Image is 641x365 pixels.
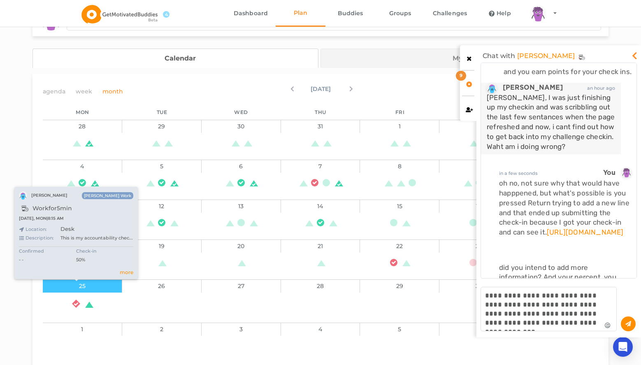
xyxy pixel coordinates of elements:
[122,200,202,213] div: 12
[76,247,133,264] div: Check-in
[487,83,563,93] a: [PERSON_NAME]
[499,179,632,237] div: oh no, not sure why that would have happpened, but what's possible is you pressed Return trying t...
[320,49,608,68] a: My Progress
[228,84,413,99] div: [DATE]
[360,120,439,133] div: 1
[19,247,76,264] div: Confirmed
[439,160,519,173] div: 9
[202,160,281,173] div: 6
[499,263,632,302] div: did you intend to add more information? And your percent, you checked in at 50%. I'm not sure if ...
[163,11,170,18] span: 4
[360,279,439,293] div: 29
[76,86,92,96] span: week
[202,200,281,213] div: 13
[281,279,360,293] div: 28
[122,160,202,173] div: 5
[26,225,60,234] div: Location:
[281,120,360,133] div: 31
[102,86,123,96] span: month
[547,228,624,236] a: [URL][DOMAIN_NAME]
[487,93,615,152] div: [PERSON_NAME], I was just finishing up my checkin and was scribbling out the last few sentances w...
[456,71,466,81] div: 9
[122,279,202,293] div: 26
[281,105,360,120] div: Thu
[587,85,615,91] span: an hour ago
[202,105,281,120] div: Wed
[33,204,72,214] span: Work for 5min
[503,84,563,91] span: [PERSON_NAME]
[360,323,439,336] div: 5
[43,323,122,336] div: 1
[517,49,575,63] a: [PERSON_NAME]
[603,170,615,176] span: You
[281,200,360,213] div: 14
[202,239,281,253] div: 20
[43,86,65,96] span: agenda
[439,323,519,336] div: 6
[439,200,519,213] div: 16
[60,225,74,233] p: Desk
[82,192,133,199] span: [PERSON_NAME] Work
[483,49,580,63] div: Chat with
[26,234,60,242] div: Description:
[281,323,360,336] div: 4
[76,257,85,263] span: 50%
[360,200,439,213] div: 15
[122,323,202,336] div: 2
[202,120,281,133] div: 30
[122,120,202,133] div: 29
[43,160,122,173] div: 4
[122,105,202,120] div: Tue
[60,235,133,242] p: This is my accountability chec...
[281,239,360,253] div: 21
[613,337,633,357] div: Open Intercom Messenger
[31,193,67,198] span: [PERSON_NAME]
[43,120,122,133] div: 28
[43,105,122,120] div: Mon
[33,49,318,68] a: Calendar
[439,120,519,133] div: 2
[202,323,281,336] div: 3
[439,279,519,293] div: 30
[43,279,122,293] div: 25
[360,160,439,173] div: 8
[603,167,632,179] a: You
[504,67,632,77] div: and you earn points for your check ins.
[360,239,439,253] div: 22
[281,160,360,173] div: 7
[439,239,519,253] div: 23
[122,239,202,253] div: 19
[19,214,133,222] div: [DATE], Mon | 8:15 am
[499,170,538,176] span: in a few seconds
[439,105,519,120] div: Sat
[19,257,23,263] span: - -
[202,279,281,293] div: 27
[360,105,439,120] div: Fri
[120,268,133,277] a: more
